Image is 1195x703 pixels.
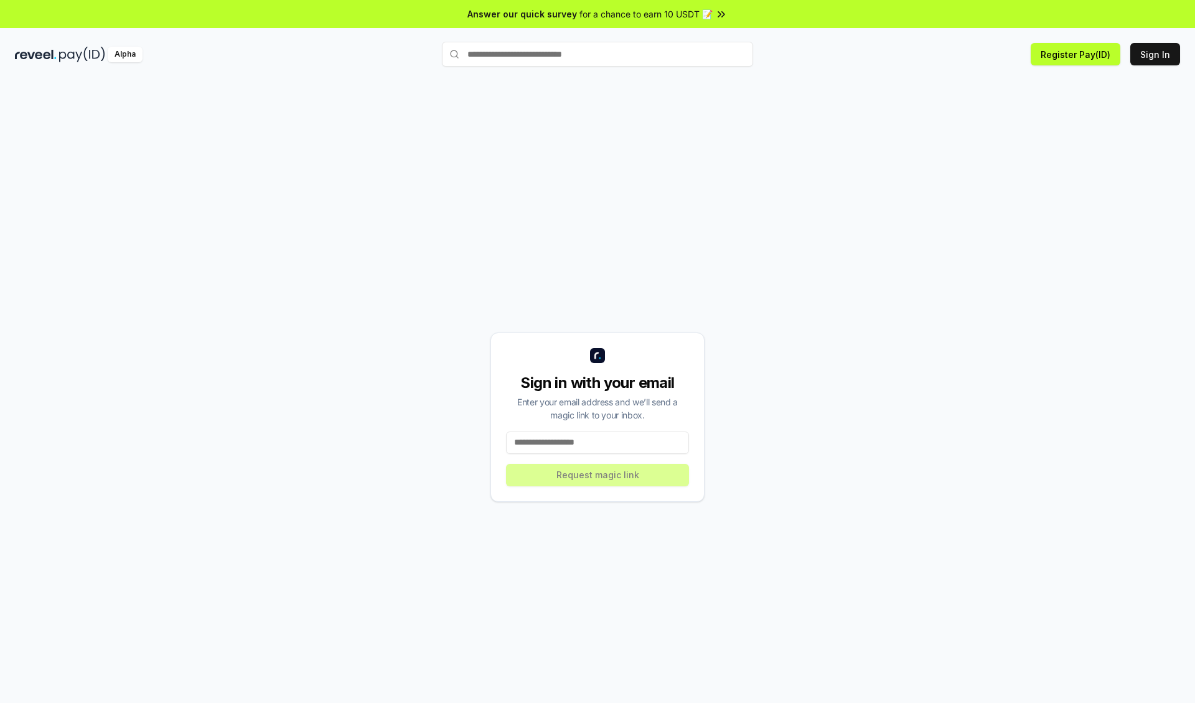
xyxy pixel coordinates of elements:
div: Sign in with your email [506,373,689,393]
img: logo_small [590,348,605,363]
button: Sign In [1130,43,1180,65]
img: pay_id [59,47,105,62]
span: Answer our quick survey [467,7,577,21]
button: Register Pay(ID) [1031,43,1120,65]
div: Alpha [108,47,143,62]
div: Enter your email address and we’ll send a magic link to your inbox. [506,395,689,422]
img: reveel_dark [15,47,57,62]
span: for a chance to earn 10 USDT 📝 [579,7,713,21]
